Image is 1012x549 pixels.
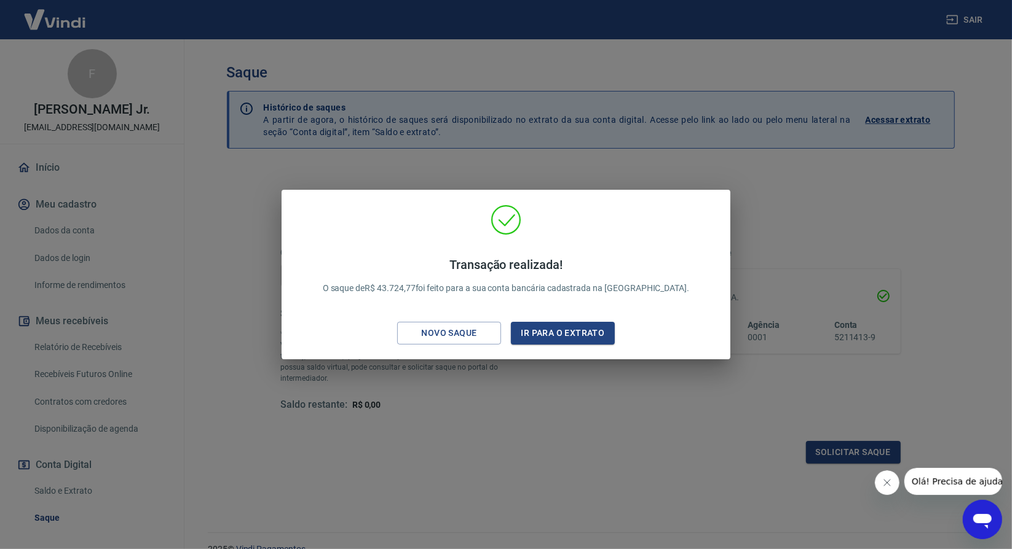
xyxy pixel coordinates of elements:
[963,500,1002,539] iframe: Botão para abrir a janela de mensagens
[875,470,899,495] iframe: Fechar mensagem
[323,257,690,272] h4: Transação realizada!
[511,322,615,345] button: Ir para o extrato
[397,322,501,345] button: Novo saque
[904,468,1002,495] iframe: Mensagem da empresa
[7,9,103,18] span: Olá! Precisa de ajuda?
[323,257,690,295] p: O saque de R$ 43.724,77 foi feito para a sua conta bancária cadastrada na [GEOGRAPHIC_DATA].
[407,325,492,341] div: Novo saque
